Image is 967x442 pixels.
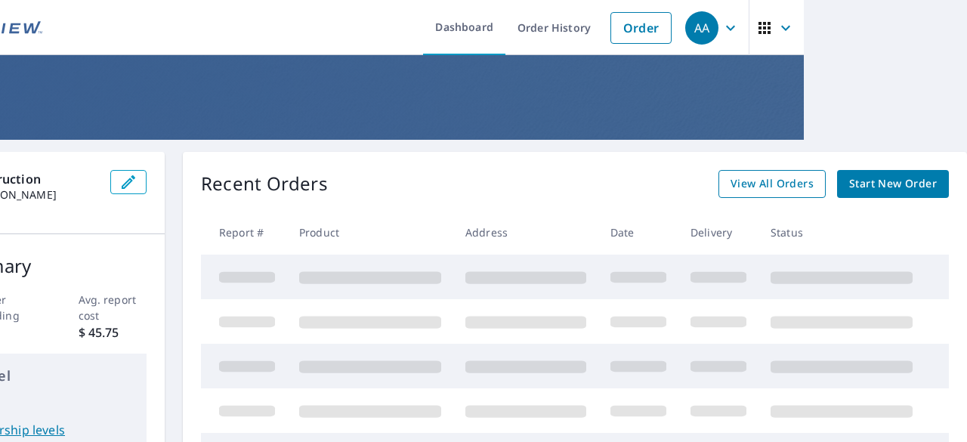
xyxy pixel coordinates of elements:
a: View All Orders [718,170,826,198]
span: Start New Order [849,175,937,193]
a: Start New Order [837,170,949,198]
div: AA [685,11,718,45]
th: Product [287,210,453,255]
a: Order [610,12,672,44]
p: Recent Orders [201,170,328,198]
p: $ 45.75 [79,323,147,342]
span: View All Orders [731,175,814,193]
th: Address [453,210,598,255]
th: Status [758,210,925,255]
th: Report # [201,210,287,255]
th: Delivery [678,210,758,255]
p: Avg. report cost [79,292,147,323]
th: Date [598,210,678,255]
